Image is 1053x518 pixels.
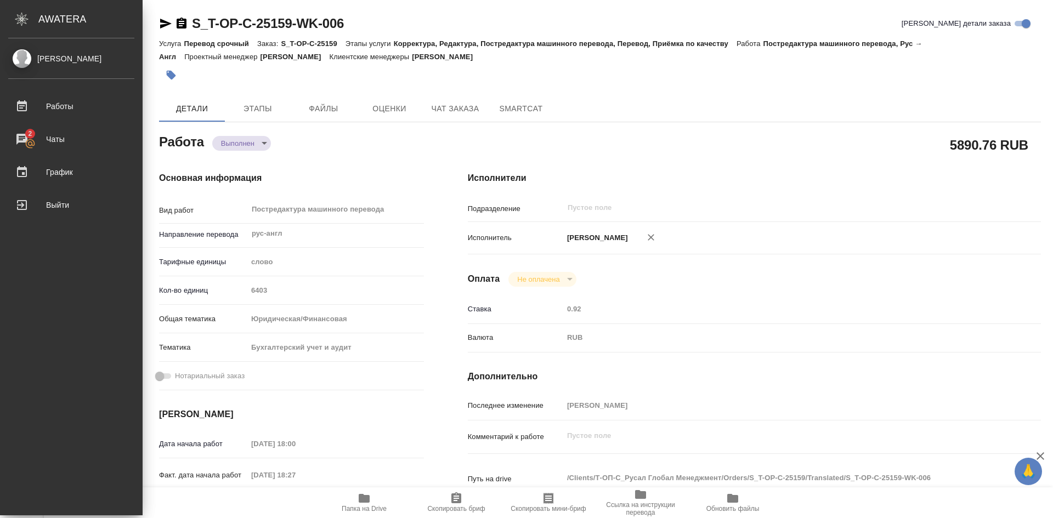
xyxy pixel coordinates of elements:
p: Факт. дата начала работ [159,470,247,481]
p: Тарифные единицы [159,257,247,267]
p: Кол-во единиц [159,285,247,296]
p: [PERSON_NAME] [563,232,628,243]
div: Выполнен [212,136,271,151]
button: Удалить исполнителя [639,225,663,249]
span: Нотариальный заказ [175,371,245,382]
span: [PERSON_NAME] детали заказа [902,18,1011,29]
span: Оценки [363,102,416,116]
h4: Дополнительно [468,370,1041,383]
p: Перевод срочный [184,39,257,48]
h4: [PERSON_NAME] [159,408,424,421]
p: Комментарий к работе [468,431,563,442]
p: Дата начала работ [159,439,247,449]
h2: Работа [159,131,204,151]
p: Валюта [468,332,563,343]
input: Пустое поле [567,201,967,214]
input: Пустое поле [247,436,343,452]
div: Выйти [8,197,134,213]
p: [PERSON_NAME] [412,53,481,61]
p: Последнее изменение [468,400,563,411]
div: Выполнен [508,272,576,287]
a: Выйти [3,191,140,219]
p: Вид работ [159,205,247,216]
span: 2 [21,128,38,139]
input: Пустое поле [563,301,993,317]
input: Пустое поле [563,397,993,413]
h4: Оплата [468,272,500,286]
p: Ставка [468,304,563,315]
div: AWATERA [38,8,143,30]
div: Работы [8,98,134,115]
p: [PERSON_NAME] [261,53,330,61]
a: Работы [3,93,140,120]
p: Работа [737,39,763,48]
button: Обновить файлы [687,487,779,518]
a: S_T-OP-C-25159-WK-006 [192,16,344,31]
button: Скопировать ссылку [175,17,188,30]
p: Этапы услуги [346,39,394,48]
p: Общая тематика [159,314,247,325]
div: Юридическая/Финансовая [247,310,424,328]
input: Пустое поле [247,467,343,483]
span: SmartCat [495,102,547,116]
p: Тематика [159,342,247,353]
span: Ссылка на инструкции перевода [601,501,680,516]
div: [PERSON_NAME] [8,53,134,65]
button: Скопировать мини-бриф [502,487,595,518]
h2: 5890.76 RUB [950,135,1028,154]
p: Направление перевода [159,229,247,240]
p: Заказ: [257,39,281,48]
button: Папка на Drive [318,487,410,518]
a: График [3,158,140,186]
h4: Основная информация [159,172,424,185]
h4: Исполнители [468,172,1041,185]
div: Бухгалтерский учет и аудит [247,338,424,357]
span: Скопировать мини-бриф [511,505,586,513]
p: Проектный менеджер [184,53,260,61]
span: Обновить файлы [706,505,760,513]
button: Выполнен [218,139,258,148]
p: Исполнитель [468,232,563,243]
p: Подразделение [468,203,563,214]
span: Файлы [297,102,350,116]
div: слово [247,253,424,271]
button: 🙏 [1015,458,1042,485]
button: Скопировать ссылку для ЯМессенджера [159,17,172,30]
span: Этапы [231,102,284,116]
span: Детали [166,102,218,116]
button: Не оплачена [514,275,563,284]
p: S_T-OP-C-25159 [281,39,345,48]
textarea: /Clients/Т-ОП-С_Русал Глобал Менеджмент/Orders/S_T-OP-C-25159/Translated/S_T-OP-C-25159-WK-006 [563,469,993,487]
input: Пустое поле [247,282,424,298]
div: График [8,164,134,180]
span: Скопировать бриф [427,505,485,513]
span: Папка на Drive [342,505,387,513]
div: Чаты [8,131,134,147]
p: Клиентские менеджеры [330,53,412,61]
a: 2Чаты [3,126,140,153]
button: Добавить тэг [159,63,183,87]
span: 🙏 [1019,460,1038,483]
p: Корректура, Редактура, Постредактура машинного перевода, Перевод, Приёмка по качеству [394,39,737,48]
span: Чат заказа [429,102,482,116]
div: RUB [563,328,993,347]
button: Ссылка на инструкции перевода [595,487,687,518]
p: Услуга [159,39,184,48]
button: Скопировать бриф [410,487,502,518]
p: Путь на drive [468,474,563,485]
